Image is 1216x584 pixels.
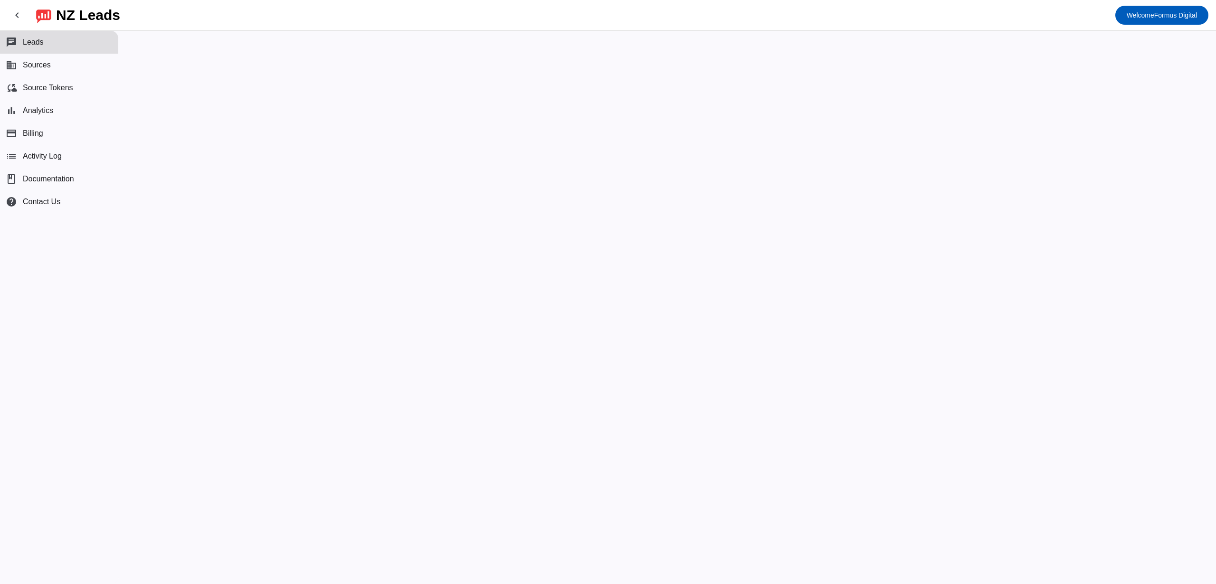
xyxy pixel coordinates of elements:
span: Welcome [1127,11,1154,19]
span: Leads [23,38,44,47]
mat-icon: chevron_left [11,9,23,21]
button: WelcomeFormus Digital [1115,6,1208,25]
span: Formus Digital [1127,9,1197,22]
span: Documentation [23,175,74,183]
span: book [6,173,17,185]
span: Sources [23,61,51,69]
span: Activity Log [23,152,62,160]
mat-icon: bar_chart [6,105,17,116]
span: Analytics [23,106,53,115]
mat-icon: payment [6,128,17,139]
mat-icon: help [6,196,17,207]
mat-icon: list [6,151,17,162]
span: Contact Us [23,198,60,206]
mat-icon: chat [6,37,17,48]
span: Billing [23,129,43,138]
div: NZ Leads [56,9,120,22]
mat-icon: cloud_sync [6,82,17,94]
span: Source Tokens [23,84,73,92]
img: logo [36,7,51,23]
mat-icon: business [6,59,17,71]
